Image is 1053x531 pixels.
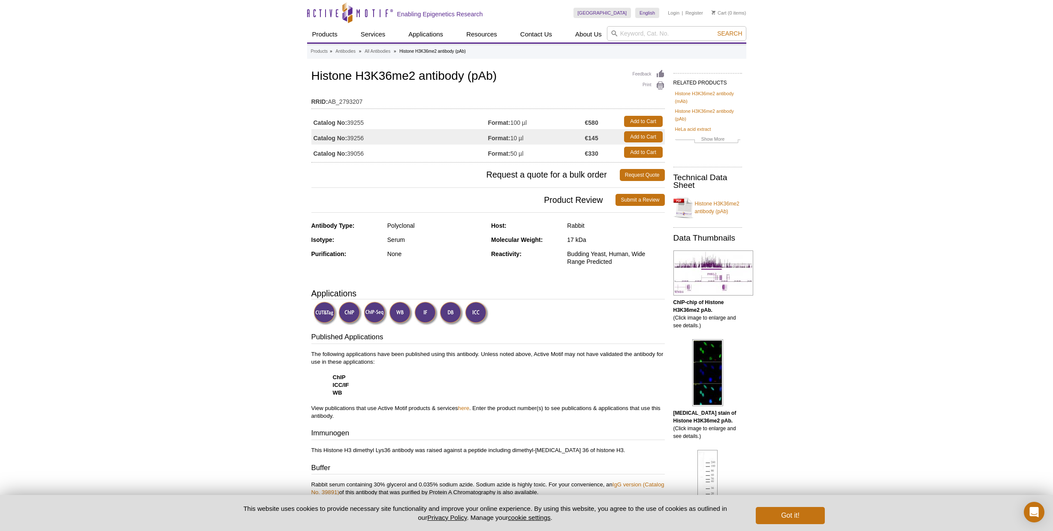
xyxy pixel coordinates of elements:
a: Request Quote [620,169,665,181]
a: Services [356,26,391,42]
span: Product Review [311,194,616,206]
td: 50 µl [488,145,585,160]
li: » [359,49,362,54]
strong: €580 [585,119,598,127]
strong: Catalog No: [314,150,347,157]
a: Add to Cart [624,116,663,127]
div: Serum [387,236,485,244]
a: Show More [675,135,740,145]
a: Add to Cart [624,131,663,142]
strong: Format: [488,119,510,127]
span: Search [717,30,742,37]
div: None [387,250,485,258]
img: Histone H3K36me2 antibody (pAb) tested by immunofluorescence. [692,339,723,406]
strong: Molecular Weight: [491,236,543,243]
a: Submit a Review [616,194,664,206]
b: ChIP-chip of Histone H3K36me2 pAb. [673,299,724,313]
a: Register [685,10,703,16]
a: here [458,405,469,411]
strong: Format: [488,134,510,142]
button: Search [715,30,745,37]
strong: Reactivity: [491,250,522,257]
strong: Purification: [311,250,347,257]
a: Resources [461,26,502,42]
strong: Host: [491,222,507,229]
li: Histone H3K36me2 antibody (pAb) [399,49,466,54]
a: Histone H3K36me2 antibody (pAb) [675,107,740,123]
span: Request a quote for a bulk order [311,169,620,181]
p: This website uses cookies to provide necessary site functionality and improve your online experie... [229,504,742,522]
td: 39255 [311,114,488,129]
img: Dot Blot Validated [440,302,463,325]
input: Keyword, Cat. No. [607,26,746,41]
div: Open Intercom Messenger [1024,502,1044,522]
div: Budding Yeast, Human, Wide Range Predicted [567,250,664,265]
img: Histone H3K36me2 antibody (pAb) tested by Western blot. [697,450,718,517]
strong: €145 [585,134,598,142]
strong: RRID: [311,98,328,106]
a: All Antibodies [365,48,390,55]
a: Products [311,48,328,55]
li: » [330,49,332,54]
strong: Catalog No: [314,119,347,127]
li: (0 items) [712,8,746,18]
img: ChIP Validated [338,302,362,325]
img: ChIP-Seq Validated [364,302,387,325]
strong: Antibody Type: [311,222,355,229]
h3: Applications [311,287,665,300]
h2: Enabling Epigenetics Research [397,10,483,18]
img: Your Cart [712,10,715,15]
h3: Buffer [311,463,665,475]
strong: Format: [488,150,510,157]
a: [GEOGRAPHIC_DATA] [573,8,631,18]
a: Histone H3K36me2 antibody (pAb) [673,195,742,220]
img: CUT&Tag Validated [314,302,337,325]
p: (Click image to enlarge and see details.) [673,409,742,440]
a: Login [668,10,679,16]
h1: Histone H3K36me2 antibody (pAb) [311,69,665,84]
strong: Catalog No: [314,134,347,142]
div: Polyclonal [387,222,485,229]
td: AB_2793207 [311,93,665,106]
a: Products [307,26,343,42]
button: cookie settings [508,514,550,521]
p: Rabbit serum containing 30% glycerol and 0.035% sodium azide. Sodium azide is highly toxic. For y... [311,481,665,496]
strong: Isotype: [311,236,335,243]
a: Feedback [633,69,665,79]
strong: ICC/IF [333,382,349,388]
img: Histone H3K36me2 antibody (pAb) tested by ChIP-chip. [673,250,753,296]
h3: Immunogen [311,428,665,440]
a: Add to Cart [624,147,663,158]
img: Immunocytochemistry Validated [465,302,489,325]
a: Cart [712,10,727,16]
a: Contact Us [515,26,557,42]
p: (Click image to enlarge and see details.) [673,299,742,329]
li: » [394,49,396,54]
a: Antibodies [335,48,356,55]
div: Rabbit [567,222,664,229]
td: 100 µl [488,114,585,129]
td: 39256 [311,129,488,145]
button: Got it! [756,507,824,524]
h3: Published Applications [311,332,665,344]
img: Immunofluorescence Validated [414,302,438,325]
p: The following applications have been published using this antibody. Unless noted above, Active Mo... [311,350,665,420]
a: Print [633,81,665,91]
h2: RELATED PRODUCTS [673,73,742,88]
img: Western Blot Validated [389,302,413,325]
strong: WB [333,389,342,396]
h2: Technical Data Sheet [673,174,742,189]
a: Privacy Policy [427,514,467,521]
td: 10 µl [488,129,585,145]
a: English [635,8,659,18]
a: HeLa acid extract [675,125,711,133]
a: Histone H3K36me2 antibody (mAb) [675,90,740,105]
a: About Us [570,26,607,42]
div: 17 kDa [567,236,664,244]
strong: ChIP [333,374,346,380]
a: Applications [403,26,448,42]
strong: €330 [585,150,598,157]
h2: Data Thumbnails [673,234,742,242]
td: 39056 [311,145,488,160]
li: | [682,8,683,18]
